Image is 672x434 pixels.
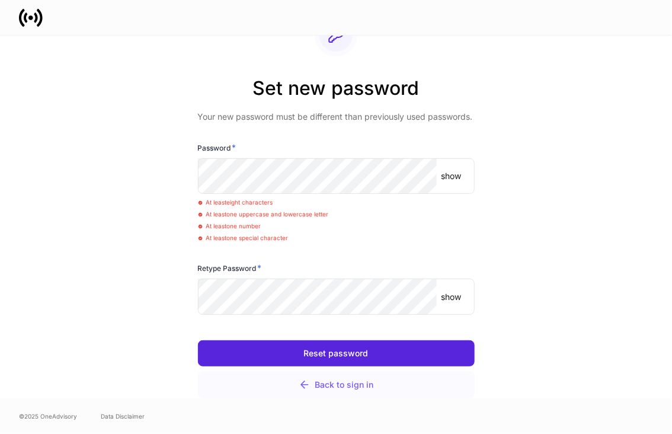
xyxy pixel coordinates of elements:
button: Reset password [198,340,475,366]
span: At least one special character [198,234,289,241]
button: Back to sign in [198,371,475,398]
div: Back to sign in [299,379,374,391]
h2: Set new password [198,75,475,111]
div: Reset password [304,349,369,358]
span: At least one number [198,222,261,229]
p: show [441,170,462,182]
p: show [441,291,462,303]
span: At least eight characters [198,199,273,206]
span: © 2025 OneAdvisory [19,411,77,421]
span: At least one uppercase and lowercase letter [198,210,329,218]
h6: Password [198,142,236,154]
p: Your new password must be different than previously used passwords. [198,111,475,123]
h6: Retype Password [198,262,262,274]
a: Data Disclaimer [101,411,145,421]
